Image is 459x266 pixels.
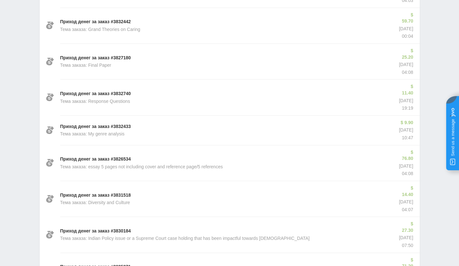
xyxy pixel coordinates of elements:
[60,91,131,97] p: Приход денег за заказ #3832740
[399,33,413,40] p: 00:04
[60,192,131,199] p: Приход денег за заказ #3831518
[399,105,413,112] p: 19:19
[60,131,125,137] p: Тема заказа: My genre analysis
[60,164,223,170] p: Тема заказа: essay 5 pages not including cover and reference page/5 references
[399,127,413,133] p: [DATE]
[60,228,131,234] p: Приход денег за заказ #3830184
[60,98,130,105] p: Тема заказа: Response Questions
[60,55,131,61] p: Приход денег за заказ #3827180
[60,26,140,33] p: Тема заказа: Grand Theories on Caring
[399,98,413,104] p: [DATE]
[399,149,413,162] p: $ 76.80
[60,235,310,242] p: Тема заказа: Indian Policy issue or a Supreme Court case holding that has been impactful towards ...
[399,12,413,25] p: $ 59.70
[399,163,413,170] p: [DATE]
[399,235,413,241] p: [DATE]
[60,62,111,69] p: Тема заказа: Final Paper
[399,120,413,126] p: $ 9.90
[399,171,413,177] p: 04:08
[399,199,413,205] p: [DATE]
[60,19,131,25] p: Приход денег за заказ #3832442
[60,200,130,206] p: Тема заказа: Diversity and Culture
[399,185,413,198] p: $ 14.40
[399,242,413,249] p: 07:50
[399,221,413,233] p: $ 27.30
[399,48,413,60] p: $ 25.20
[60,156,131,163] p: Приход денег за заказ #3826534
[399,69,413,76] p: 04:08
[399,135,413,141] p: 10:47
[399,84,413,96] p: $ 11.40
[399,207,413,213] p: 04:07
[60,123,131,130] p: Приход денег за заказ #3832433
[399,26,413,32] p: [DATE]
[399,62,413,68] p: [DATE]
